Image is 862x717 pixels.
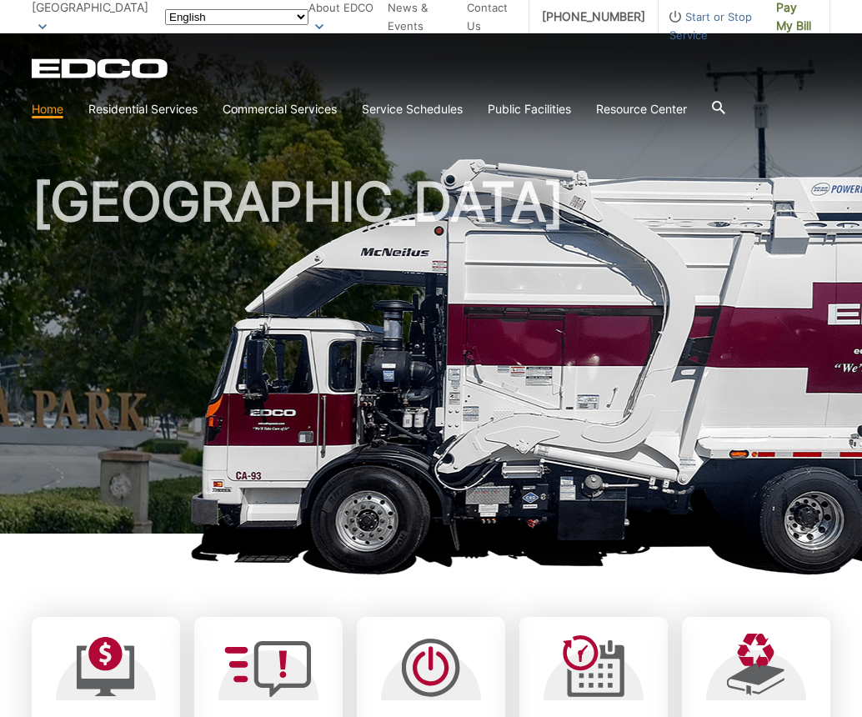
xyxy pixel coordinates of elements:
[32,175,830,541] h1: [GEOGRAPHIC_DATA]
[88,100,198,118] a: Residential Services
[165,9,308,25] select: Select a language
[362,100,463,118] a: Service Schedules
[596,100,687,118] a: Resource Center
[32,100,63,118] a: Home
[32,58,170,78] a: EDCD logo. Return to the homepage.
[223,100,337,118] a: Commercial Services
[488,100,571,118] a: Public Facilities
